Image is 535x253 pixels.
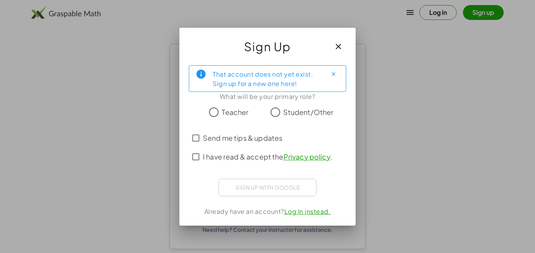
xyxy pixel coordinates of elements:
div: Already have an account? [189,207,346,216]
span: Sign Up [244,37,291,56]
span: Send me tips & updates [203,133,282,143]
span: Student/Other [283,107,334,117]
a: Log In instead. [284,207,331,215]
span: Teacher [222,107,248,117]
button: Close [327,68,340,81]
div: That account does not yet exist. Sign up for a new one here! [213,69,321,88]
span: I have read & accept the . [203,151,332,162]
a: Privacy policy [284,152,330,161]
div: What will be your primary role? [189,92,346,101]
